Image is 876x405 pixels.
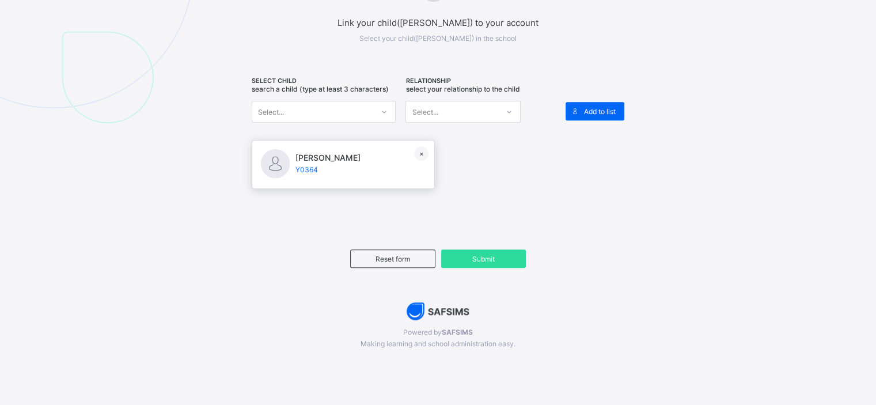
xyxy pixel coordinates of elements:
span: SELECT CHILD [252,77,400,85]
span: Select your relationship to the child [405,85,519,93]
span: Select your child([PERSON_NAME]) in the school [359,34,517,43]
span: Search a child (type at least 3 characters) [252,85,389,93]
span: Y0364 [295,165,361,174]
span: Making learning and school administration easy. [219,339,657,348]
span: Link your child([PERSON_NAME]) to your account [219,17,657,28]
span: Reset form [359,255,426,263]
b: SAFSIMS [442,328,473,336]
span: RELATIONSHIP [405,77,553,85]
span: [PERSON_NAME] [295,153,361,162]
div: × [414,146,428,161]
img: AdK1DDW6R+oPwAAAABJRU5ErkJggg== [407,302,469,320]
div: Select... [258,101,284,123]
span: Submit [450,255,517,263]
div: Select... [412,101,438,123]
span: Add to list [584,107,616,116]
span: Powered by [219,328,657,336]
